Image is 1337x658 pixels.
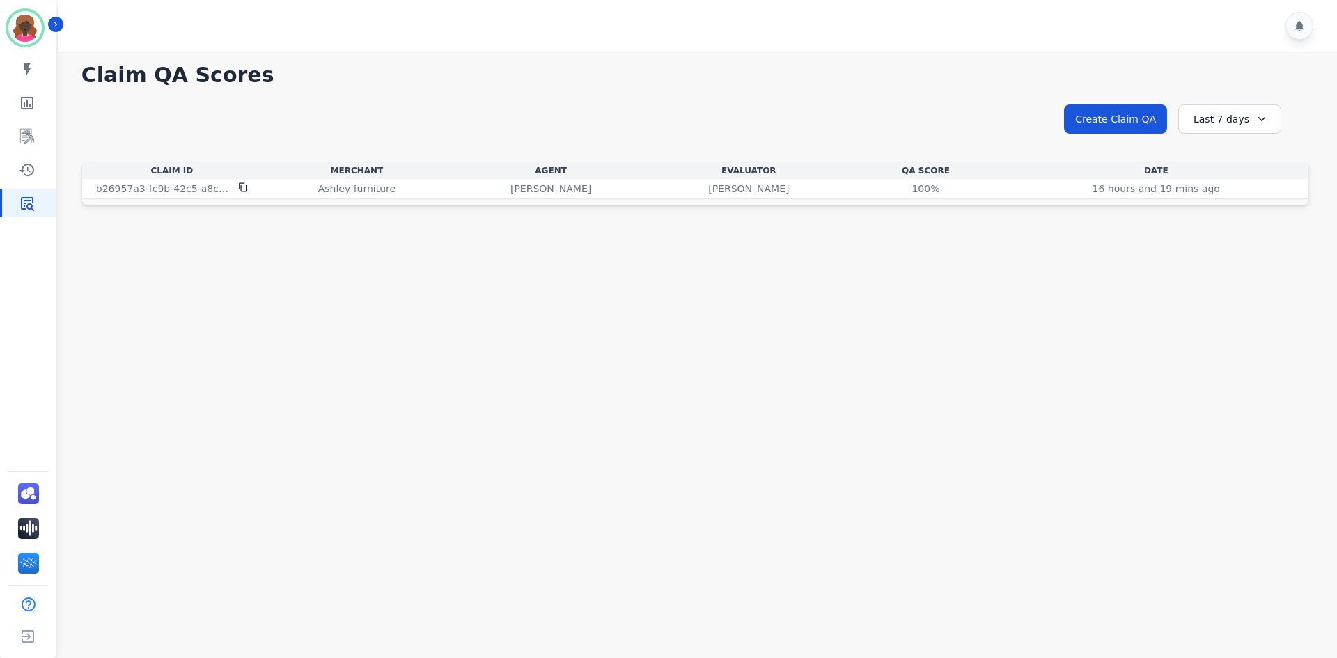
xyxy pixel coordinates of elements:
[1007,165,1306,176] div: Date
[455,165,647,176] div: Agent
[8,11,42,45] img: Bordered avatar
[510,182,591,196] p: [PERSON_NAME]
[85,165,259,176] div: Claim Id
[1093,182,1220,196] p: 16 hours and 19 mins ago
[652,165,845,176] div: Evaluator
[1178,104,1281,134] div: Last 7 days
[708,182,789,196] p: [PERSON_NAME]
[318,182,396,196] p: Ashley furniture
[96,182,230,196] p: b26957a3-fc9b-42c5-a8c9-c45cdc50d448
[894,182,957,196] div: 100%
[265,165,449,176] div: Merchant
[1064,104,1167,134] button: Create Claim QA
[81,63,1309,88] h1: Claim QA Scores
[850,165,1001,176] div: QA Score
